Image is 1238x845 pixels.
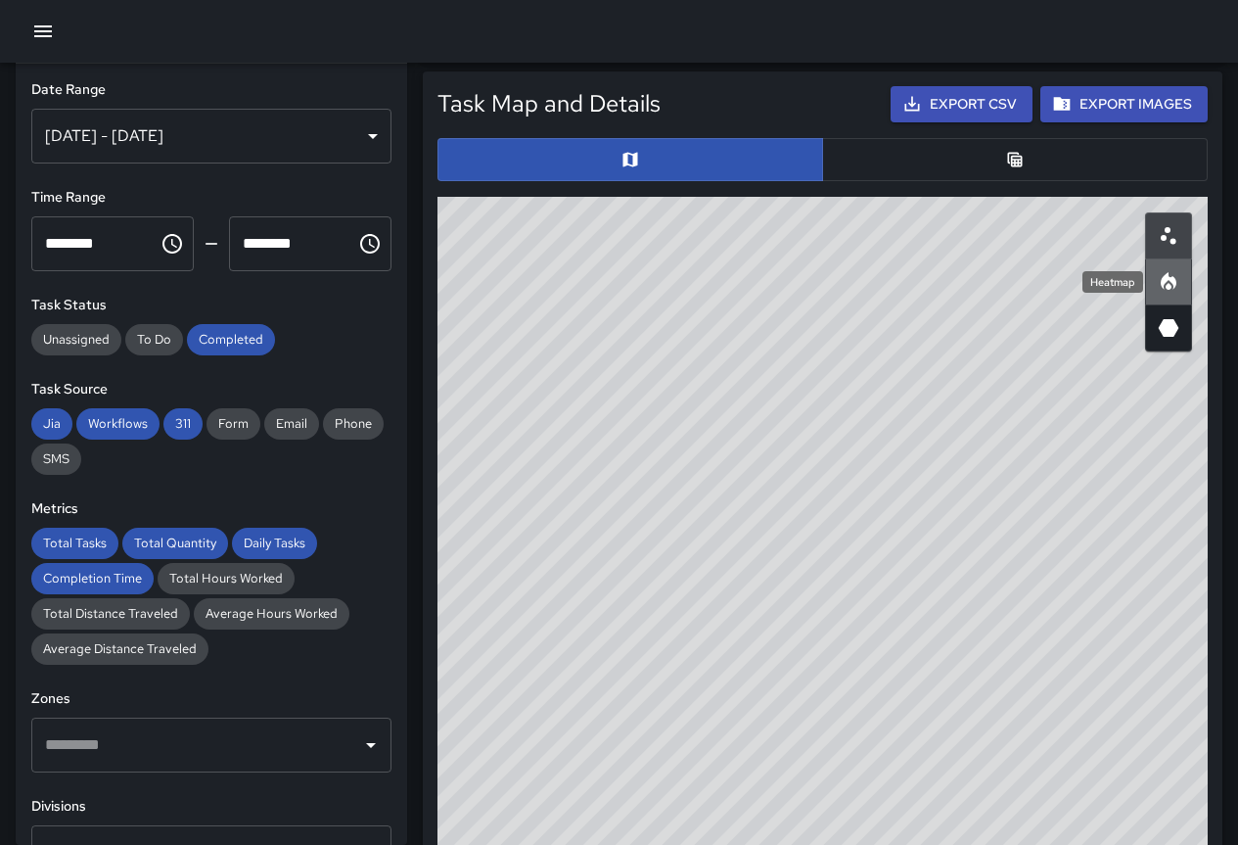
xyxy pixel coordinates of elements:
svg: Scatterplot [1157,224,1180,248]
div: Daily Tasks [232,528,317,559]
button: Heatmap [1145,258,1192,305]
span: Workflows [76,415,160,432]
h6: Time Range [31,187,391,209]
div: 311 [163,408,203,440]
h6: Task Status [31,295,391,316]
div: Total Quantity [122,528,228,559]
div: [DATE] - [DATE] [31,109,391,164]
div: SMS [31,444,81,475]
span: Form [206,415,260,432]
span: Completed [187,331,275,348]
span: Completion Time [31,570,154,587]
h6: Metrics [31,498,391,520]
div: Workflows [76,408,160,440]
svg: Table [1005,150,1025,169]
h5: Task Map and Details [437,88,661,119]
div: Phone [323,408,384,440]
button: Export Images [1040,86,1208,122]
span: Jia [31,415,72,432]
div: Email [264,408,319,440]
svg: Map [620,150,640,169]
button: Open [357,731,385,759]
div: Jia [31,408,72,440]
div: Average Distance Traveled [31,634,208,665]
h6: Date Range [31,79,391,101]
span: To Do [125,331,183,348]
svg: Heatmap [1157,270,1180,294]
span: Email [264,415,319,432]
button: Scatterplot [1145,212,1192,259]
button: 3D Heatmap [1145,305,1192,352]
div: Heatmap [1082,271,1143,293]
h6: Divisions [31,796,391,818]
button: Choose time, selected time is 11:59 PM [350,224,390,263]
span: Phone [323,415,384,432]
button: Map [437,138,823,181]
div: Unassigned [31,324,121,355]
div: Total Distance Traveled [31,598,190,630]
span: Average Distance Traveled [31,640,208,657]
div: To Do [125,324,183,355]
button: Export CSV [891,86,1032,122]
span: Unassigned [31,331,121,348]
h6: Zones [31,688,391,710]
span: Total Quantity [122,535,228,551]
span: Average Hours Worked [194,605,349,622]
span: Total Distance Traveled [31,605,190,622]
div: Total Hours Worked [158,563,295,594]
h6: Task Source [31,379,391,400]
span: Total Hours Worked [158,570,295,587]
svg: 3D Heatmap [1157,316,1180,340]
span: SMS [31,450,81,467]
div: Completed [187,324,275,355]
span: Total Tasks [31,535,118,551]
div: Completion Time [31,563,154,594]
span: Daily Tasks [232,535,317,551]
button: Choose time, selected time is 12:00 AM [153,224,192,263]
span: 311 [163,415,203,432]
button: Table [822,138,1208,181]
div: Total Tasks [31,528,118,559]
div: Form [206,408,260,440]
div: Average Hours Worked [194,598,349,630]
